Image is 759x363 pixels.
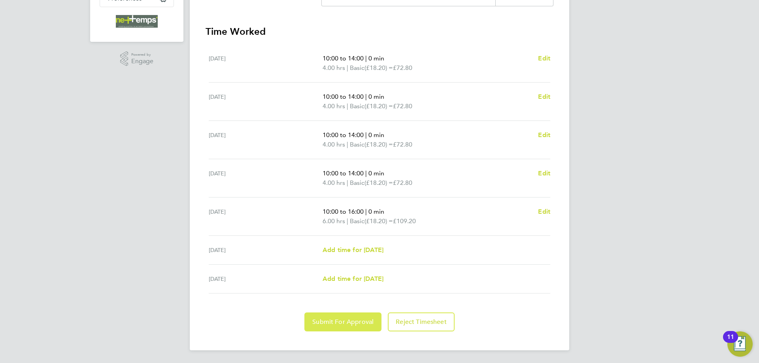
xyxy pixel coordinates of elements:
span: Edit [538,208,550,215]
span: 0 min [368,55,384,62]
span: (£18.20) = [364,141,393,148]
div: [DATE] [209,207,323,226]
a: Edit [538,207,550,216]
span: £72.80 [393,141,412,148]
span: | [365,55,367,62]
span: 0 min [368,208,384,215]
div: [DATE] [209,92,323,111]
span: (£18.20) = [364,179,393,186]
span: 4.00 hrs [323,64,345,71]
span: | [347,102,348,110]
span: 10:00 to 14:00 [323,55,364,62]
div: [DATE] [209,169,323,188]
span: (£18.20) = [364,217,393,225]
button: Submit For Approval [304,312,381,331]
span: Edit [538,55,550,62]
button: Open Resource Center, 11 new notifications [727,331,753,357]
span: Basic [350,140,364,149]
span: 10:00 to 14:00 [323,131,364,139]
span: (£18.20) = [364,64,393,71]
div: [DATE] [209,130,323,149]
span: | [365,93,367,100]
span: £109.20 [393,217,416,225]
a: Add time for [DATE] [323,245,383,255]
span: Basic [350,102,364,111]
span: £72.80 [393,102,412,110]
a: Add time for [DATE] [323,274,383,284]
span: 0 min [368,93,384,100]
span: 10:00 to 14:00 [323,169,364,177]
a: Powered byEngage [120,51,154,66]
span: 0 min [368,131,384,139]
img: net-temps-logo-retina.png [116,15,158,28]
span: | [365,169,367,177]
div: [DATE] [209,274,323,284]
a: Edit [538,54,550,63]
span: Basic [350,63,364,73]
button: Reject Timesheet [388,312,455,331]
div: 11 [727,337,734,347]
span: 4.00 hrs [323,141,345,148]
span: Basic [350,216,364,226]
span: 0 min [368,169,384,177]
span: 4.00 hrs [323,179,345,186]
a: Go to home page [100,15,174,28]
span: | [347,64,348,71]
span: Edit [538,131,550,139]
span: Basic [350,178,364,188]
span: Reject Timesheet [396,318,447,326]
div: [DATE] [209,54,323,73]
span: Powered by [131,51,153,58]
span: £72.80 [393,64,412,71]
span: | [347,179,348,186]
span: Add time for [DATE] [323,246,383,254]
span: Add time for [DATE] [323,275,383,282]
div: [DATE] [209,245,323,255]
span: 10:00 to 14:00 [323,93,364,100]
span: Submit For Approval [312,318,374,326]
span: | [365,131,367,139]
span: Edit [538,93,550,100]
span: (£18.20) = [364,102,393,110]
span: 4.00 hrs [323,102,345,110]
a: Edit [538,169,550,178]
span: £72.80 [393,179,412,186]
h3: Time Worked [206,25,553,38]
a: Edit [538,130,550,140]
span: | [365,208,367,215]
span: 10:00 to 16:00 [323,208,364,215]
span: 6.00 hrs [323,217,345,225]
span: Edit [538,169,550,177]
span: Engage [131,58,153,65]
a: Edit [538,92,550,102]
span: | [347,141,348,148]
span: | [347,217,348,225]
